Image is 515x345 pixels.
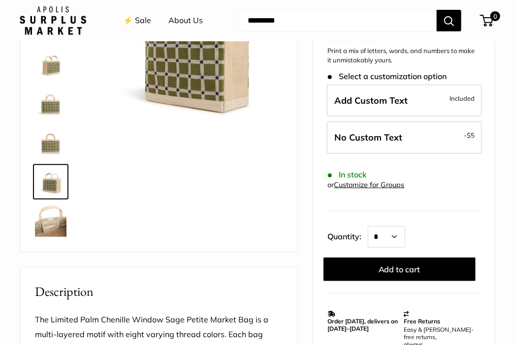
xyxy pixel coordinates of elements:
img: Petite Market Bag in Chenille Window Sage [35,127,66,158]
label: Leave Blank [327,121,482,154]
span: 0 [490,11,500,21]
span: Included [450,92,475,104]
img: Petite Market Bag in Chenille Window Sage [35,205,66,237]
h2: Description [35,282,283,301]
a: Petite Market Bag in Chenille Window Sage [33,125,68,160]
button: Add to cart [323,258,476,281]
span: In stock [328,170,367,179]
strong: Free Returns [404,317,440,325]
a: 0 [481,15,493,27]
span: Select a customization option [328,72,447,81]
a: Petite Market Bag in Chenille Window Sage [33,86,68,121]
a: Customize for Groups [334,180,405,189]
span: $5 [467,131,475,139]
p: Print a mix of letters, words, and numbers to make it unmistakably yours. [328,46,480,65]
label: Quantity: [328,223,368,248]
a: Petite Market Bag in Chenille Window Sage [33,164,68,200]
strong: Order [DATE], delivers on [DATE]–[DATE] [328,317,398,332]
img: Petite Market Bag in Chenille Window Sage [35,48,66,80]
span: - [464,129,475,141]
button: Search [437,10,461,31]
a: Petite Market Bag in Chenille Window Sage [33,203,68,239]
img: Apolis: Surplus Market [20,6,86,35]
a: Petite Market Bag in Chenille Window Sage [33,46,68,82]
span: Add Custom Text [335,95,408,106]
a: ⚡️ Sale [123,13,151,28]
div: or [328,178,405,192]
img: Petite Market Bag in Chenille Window Sage [35,87,66,119]
img: Petite Market Bag in Chenille Window Sage [35,166,66,198]
span: No Custom Text [335,132,403,143]
input: Search... [240,10,437,31]
label: Add Custom Text [327,85,482,117]
a: About Us [168,13,203,28]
